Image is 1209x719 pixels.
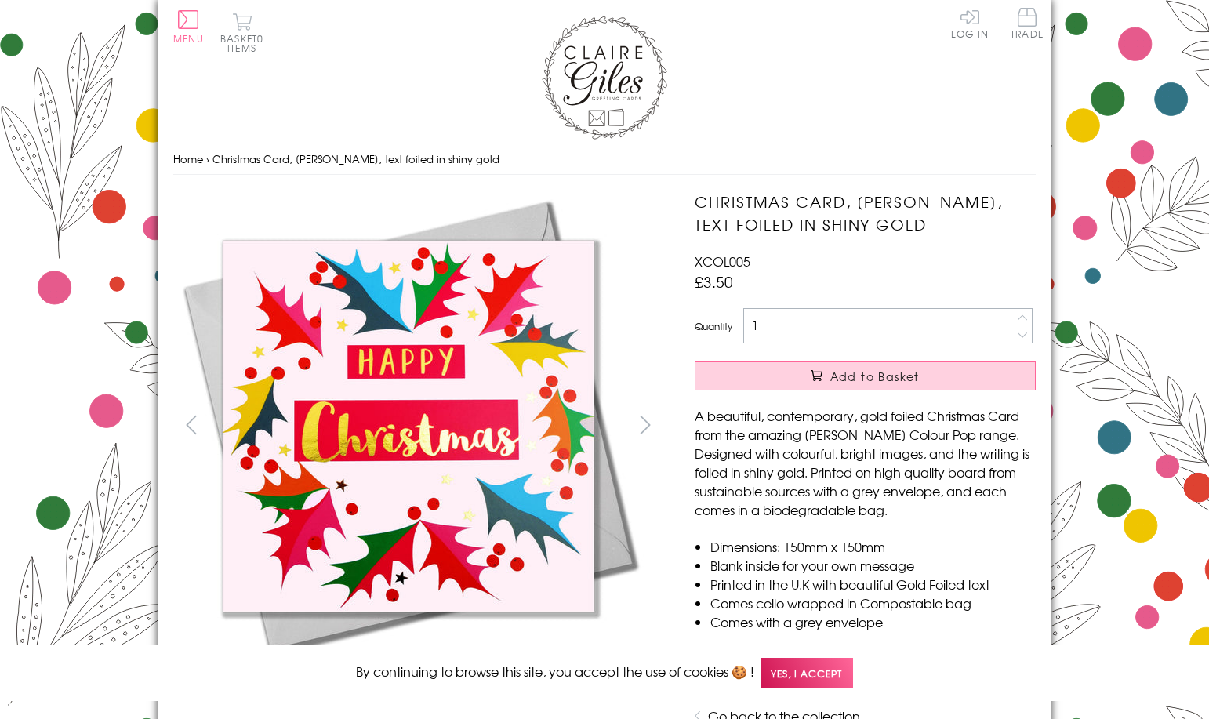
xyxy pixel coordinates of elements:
[695,361,1036,390] button: Add to Basket
[542,16,667,140] img: Claire Giles Greetings Cards
[710,537,1036,556] li: Dimensions: 150mm x 150mm
[173,151,203,166] a: Home
[710,575,1036,594] li: Printed in the U.K with beautiful Gold Foiled text
[212,151,499,166] span: Christmas Card, [PERSON_NAME], text foiled in shiny gold
[695,191,1036,236] h1: Christmas Card, [PERSON_NAME], text foiled in shiny gold
[173,31,204,45] span: Menu
[710,594,1036,612] li: Comes cello wrapped in Compostable bag
[173,10,204,43] button: Menu
[663,191,1134,661] img: Christmas Card, Bright Holly, text foiled in shiny gold
[710,556,1036,575] li: Blank inside for your own message
[1011,8,1044,42] a: Trade
[173,143,1036,176] nav: breadcrumbs
[710,612,1036,631] li: Comes with a grey envelope
[227,31,263,55] span: 0 items
[1011,8,1044,38] span: Trade
[206,151,209,166] span: ›
[173,407,209,442] button: prev
[830,369,920,384] span: Add to Basket
[628,407,663,442] button: next
[220,13,263,53] button: Basket0 items
[695,252,750,271] span: XCOL005
[761,658,853,688] span: Yes, I accept
[951,8,989,38] a: Log In
[695,319,732,333] label: Quantity
[695,271,733,292] span: £3.50
[695,406,1036,519] p: A beautiful, contemporary, gold foiled Christmas Card from the amazing [PERSON_NAME] Colour Pop r...
[173,191,644,661] img: Christmas Card, Bright Holly, text foiled in shiny gold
